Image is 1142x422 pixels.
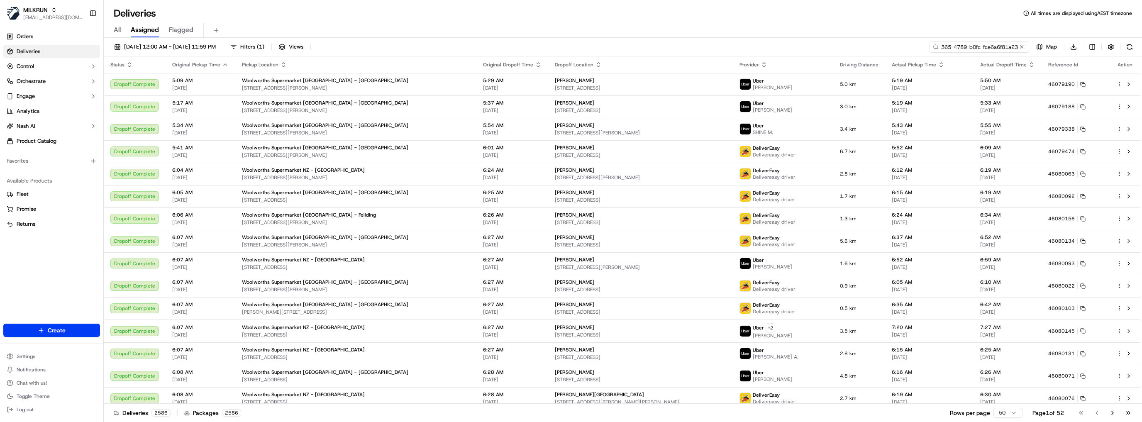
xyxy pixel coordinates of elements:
button: 46080076 [1048,395,1086,402]
span: [STREET_ADDRESS] [555,152,726,159]
span: 5:34 AM [172,122,229,129]
span: [DATE] [892,85,967,91]
button: 46080071 [1048,373,1086,379]
span: 5:33 AM [980,100,1035,106]
span: Original Dropoff Time [483,61,533,68]
span: Deliveries [17,48,40,55]
button: 46080156 [1048,215,1086,222]
span: 6:09 AM [980,144,1035,151]
span: Woolworths Supermarket NZ - [GEOGRAPHIC_DATA] [242,256,365,263]
span: [DATE] [980,197,1035,203]
span: [STREET_ADDRESS][PERSON_NAME] [242,107,470,114]
span: Pickup Location [242,61,278,68]
span: Uber [753,347,764,354]
span: [STREET_ADDRESS] [555,85,726,91]
span: 3.4 km [840,126,878,132]
h1: Deliveries [114,7,156,20]
span: [PERSON_NAME] [555,167,594,173]
span: [EMAIL_ADDRESS][DOMAIN_NAME] [23,14,83,21]
span: [DATE] [483,286,542,293]
span: [DATE] [892,219,967,226]
span: [STREET_ADDRESS] [555,286,726,293]
span: [DATE] [892,354,967,361]
img: MILKRUN [7,7,20,20]
img: delivereasy_logo.png [740,146,751,157]
span: Uber [753,122,764,129]
span: [DATE] [980,174,1035,181]
span: 6:27 AM [483,256,542,263]
span: Woolworths Supermarket [GEOGRAPHIC_DATA] - [GEOGRAPHIC_DATA] [242,144,408,151]
span: [STREET_ADDRESS] [242,332,470,338]
span: Chat with us! [17,380,47,386]
span: 5.6 km [840,238,878,244]
span: [DATE] [172,219,229,226]
a: Promise [7,205,97,213]
span: [STREET_ADDRESS][PERSON_NAME] [242,174,470,181]
span: Woolworths Supermarket [GEOGRAPHIC_DATA] - [GEOGRAPHIC_DATA] [242,189,408,196]
span: Uber [753,324,764,331]
span: [PERSON_NAME] [555,234,594,241]
div: Action [1116,61,1134,68]
img: delivereasy_logo.png [740,213,751,224]
button: 46080134 [1048,238,1086,244]
span: Nash AI [17,122,35,130]
span: Map [1046,43,1057,51]
span: 1.7 km [840,193,878,200]
span: [PERSON_NAME] [555,346,594,353]
button: Returns [3,217,100,231]
span: DeliverEasy [753,190,780,196]
span: Delivereasy driver [753,151,795,158]
span: MILKRUN [23,6,48,14]
span: 5:37 AM [483,100,542,106]
span: [DATE] [483,197,542,203]
img: delivereasy_logo.png [740,281,751,291]
button: 46080022 [1048,283,1086,289]
span: Provider [739,61,759,68]
span: Woolworths Supermarket [GEOGRAPHIC_DATA] - [GEOGRAPHIC_DATA] [242,122,408,129]
span: [DATE] [980,241,1035,248]
span: [DATE] [172,85,229,91]
span: Delivereasy driver [753,196,795,203]
button: [DATE] 12:00 AM - [DATE] 11:59 PM [110,41,220,53]
span: 6:24 AM [483,167,542,173]
span: Woolworths Supermarket [GEOGRAPHIC_DATA] - [GEOGRAPHIC_DATA] [242,234,408,241]
span: ( 1 ) [257,43,264,51]
button: Fleet [3,188,100,201]
div: Favorites [3,154,100,168]
span: [STREET_ADDRESS][PERSON_NAME] [242,241,470,248]
span: [DATE] [892,286,967,293]
span: [DATE] [980,332,1035,338]
span: 5:43 AM [892,122,967,129]
span: [DATE] [980,152,1035,159]
span: [DATE] [172,152,229,159]
span: 6:27 AM [483,346,542,353]
span: All [114,25,121,35]
button: MILKRUNMILKRUN[EMAIL_ADDRESS][DOMAIN_NAME] [3,3,86,23]
span: Delivereasy driver [753,308,795,315]
span: [STREET_ADDRESS] [555,219,726,226]
img: uber-new-logo.jpeg [740,348,751,359]
span: Create [48,326,66,334]
button: 46080063 [1048,171,1086,177]
span: 6:19 AM [980,167,1035,173]
span: Toggle Theme [17,393,50,400]
span: Driving Distance [840,61,878,68]
a: Returns [7,220,97,228]
span: [PERSON_NAME] [753,332,792,339]
span: [DATE] [892,332,967,338]
span: 5:19 AM [892,100,967,106]
span: 5:54 AM [483,122,542,129]
span: Flagged [169,25,193,35]
span: 5:52 AM [892,144,967,151]
button: 46080093 [1048,260,1086,267]
span: Actual Dropoff Time [980,61,1027,68]
button: Settings [3,351,100,362]
span: Product Catalog [17,137,56,145]
span: [DATE] [483,264,542,271]
span: Uber [753,78,764,84]
div: Available Products [3,174,100,188]
button: Refresh [1124,41,1135,53]
span: 5:41 AM [172,144,229,151]
span: Woolworths Supermarket NZ - [GEOGRAPHIC_DATA] [242,167,365,173]
span: [DATE] [892,129,967,136]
